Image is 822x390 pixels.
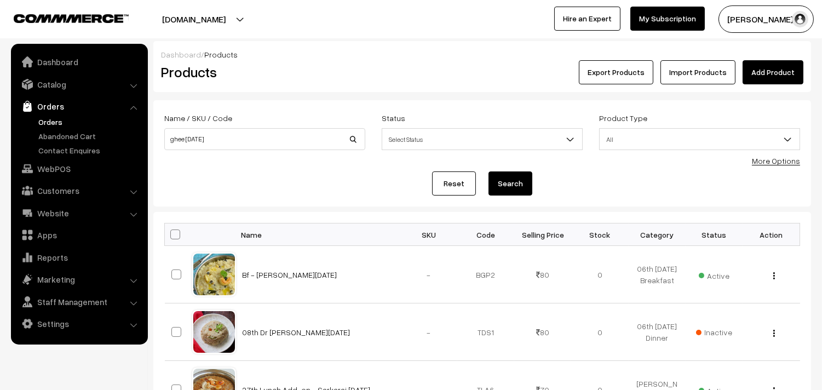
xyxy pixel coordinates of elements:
[161,64,364,81] h2: Products
[743,223,800,246] th: Action
[14,225,144,245] a: Apps
[124,5,264,33] button: [DOMAIN_NAME]
[571,223,628,246] th: Stock
[514,246,571,303] td: 80
[14,248,144,267] a: Reports
[514,223,571,246] th: Selling Price
[699,267,729,282] span: Active
[14,181,144,200] a: Customers
[382,128,583,150] span: Select Status
[36,145,144,156] a: Contact Enquires
[600,130,800,149] span: All
[457,223,514,246] th: Code
[599,128,800,150] span: All
[457,303,514,361] td: TDS1
[457,246,514,303] td: BGP2
[14,96,144,116] a: Orders
[243,328,350,337] a: 08th Dr [PERSON_NAME][DATE]
[579,60,653,84] button: Export Products
[243,270,337,279] a: Bf - [PERSON_NAME][DATE]
[400,223,457,246] th: SKU
[14,14,129,22] img: COMMMERCE
[514,303,571,361] td: 80
[629,246,686,303] td: 06th [DATE] Breakfast
[204,50,238,59] span: Products
[686,223,743,246] th: Status
[161,50,201,59] a: Dashboard
[14,74,144,94] a: Catalog
[14,269,144,289] a: Marketing
[36,116,144,128] a: Orders
[629,303,686,361] td: 06th [DATE] Dinner
[382,112,405,124] label: Status
[14,159,144,179] a: WebPOS
[488,171,532,196] button: Search
[432,171,476,196] a: Reset
[599,112,647,124] label: Product Type
[752,156,800,165] a: More Options
[630,7,705,31] a: My Subscription
[36,130,144,142] a: Abandoned Cart
[14,203,144,223] a: Website
[14,314,144,334] a: Settings
[382,130,582,149] span: Select Status
[164,112,232,124] label: Name / SKU / Code
[743,60,803,84] a: Add Product
[718,5,814,33] button: [PERSON_NAME] s…
[400,303,457,361] td: -
[554,7,620,31] a: Hire an Expert
[14,292,144,312] a: Staff Management
[696,326,732,338] span: Inactive
[792,11,808,27] img: user
[571,303,628,361] td: 0
[236,223,400,246] th: Name
[400,246,457,303] td: -
[660,60,735,84] a: Import Products
[773,272,775,279] img: Menu
[629,223,686,246] th: Category
[164,128,365,150] input: Name / SKU / Code
[14,11,110,24] a: COMMMERCE
[773,330,775,337] img: Menu
[571,246,628,303] td: 0
[14,52,144,72] a: Dashboard
[161,49,803,60] div: /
